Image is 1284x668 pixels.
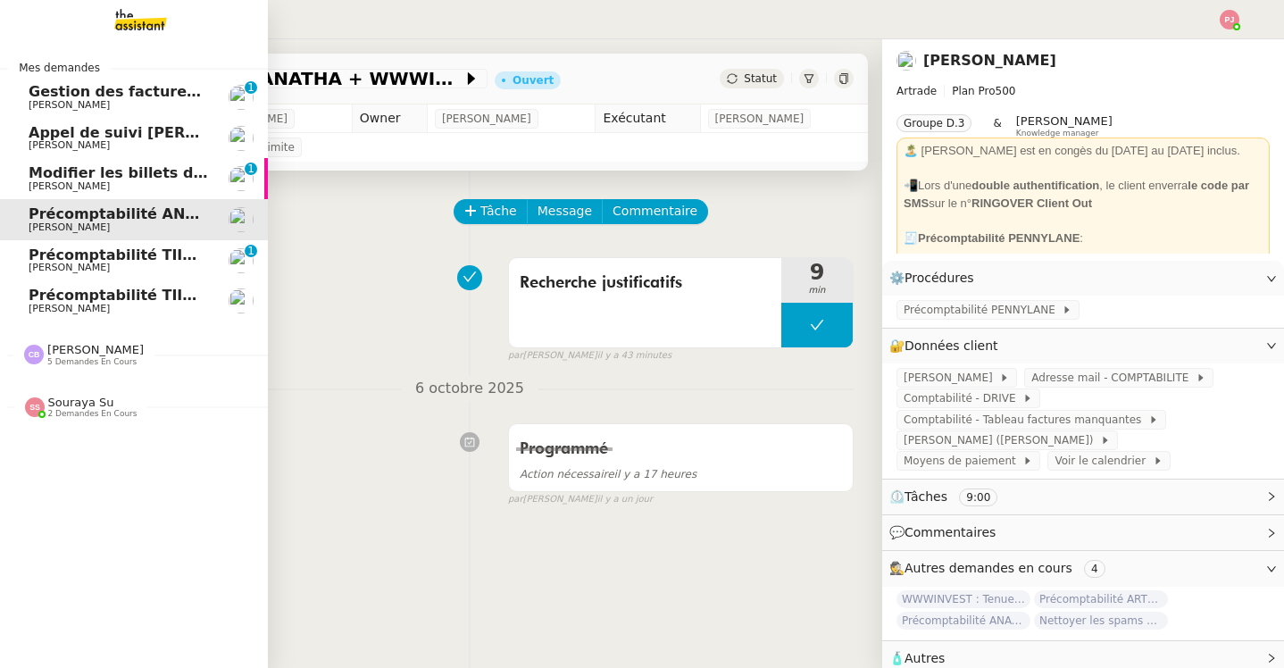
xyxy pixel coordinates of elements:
span: [PERSON_NAME] [47,343,144,356]
span: Gestion des factures d'achat - septembre/octobre [29,83,429,100]
nz-tag: 4 [1084,560,1105,578]
span: Adresse mail - COMPTABILITE [1031,369,1196,387]
div: 📲Lors d'une , le client enverra sur le n° [904,177,1263,212]
span: Artrade [896,85,937,97]
span: Statut [744,72,777,85]
span: [PERSON_NAME] [29,180,110,192]
p: 1 [247,163,254,179]
div: Ouvert [513,75,554,86]
img: users%2FyAaYa0thh1TqqME0LKuif5ROJi43%2Favatar%2F3a825d04-53b1-4b39-9daa-af456df7ce53 [229,288,254,313]
img: users%2FyAaYa0thh1TqqME0LKuif5ROJi43%2Favatar%2F3a825d04-53b1-4b39-9daa-af456df7ce53 [229,248,254,273]
span: [PERSON_NAME] [29,262,110,273]
span: [PERSON_NAME] [1016,114,1113,128]
span: Modifier les billets d'avion pour retour à [GEOGRAPHIC_DATA] [29,164,526,181]
span: Comptabilité - Tableau factures manquantes [904,411,1148,429]
span: [PERSON_NAME] [442,110,531,128]
button: Commentaire [602,199,708,224]
div: ⏲️Tâches 9:00 [882,480,1284,514]
span: Procédures [905,271,974,285]
div: 💬Commentaires [882,515,1284,550]
span: [PERSON_NAME] [29,99,110,111]
span: Précomptabilité ARTRADE - octobre 2025 [1034,590,1168,608]
div: 🔐Données client [882,329,1284,363]
nz-badge-sup: 1 [245,163,257,175]
button: Message [527,199,603,224]
img: svg [24,345,44,364]
nz-badge-sup: 1 [245,81,257,94]
div: ⚙️Procédures [882,261,1284,296]
span: ⚙️ [889,268,982,288]
app-user-label: Knowledge manager [1016,114,1113,138]
span: 500 [996,85,1016,97]
span: Recherche justificatifs [520,270,771,296]
span: Souraya Su [48,396,114,409]
span: Tâches [905,489,947,504]
span: 6 octobre 2025 [401,377,538,401]
span: il y a 17 heures [520,468,696,480]
span: Précomptabilité ANATHA + WWWINVEST - septembre 2025 [896,612,1030,630]
span: 9 [781,262,853,283]
small: [PERSON_NAME] [508,348,671,363]
span: ⏲️ [889,489,1013,504]
img: svg [25,397,45,417]
span: Autres demandes en cours [905,561,1072,575]
span: [PERSON_NAME] [715,110,805,128]
small: [PERSON_NAME] [508,492,653,507]
strong: double authentification [971,179,1099,192]
span: il y a 43 minutes [597,348,672,363]
span: [PERSON_NAME] [29,303,110,314]
span: 5 demandes en cours [47,357,137,367]
div: 🕵️Autres demandes en cours 4 [882,551,1284,586]
img: users%2FSoHiyPZ6lTh48rkksBJmVXB4Fxh1%2Favatar%2F784cdfc3-6442-45b8-8ed3-42f1cc9271a4 [896,51,916,71]
span: Nettoyer les spams des emails - octobre 2025 [1034,612,1168,630]
span: & [993,114,1001,138]
p: 1 [247,245,254,261]
span: 🕵️ [889,561,1113,575]
span: Comptabilité - DRIVE [904,389,1022,407]
span: il y a un jour [597,492,653,507]
strong: RINGOVER Client Out [971,196,1092,210]
span: Voir le calendrier [1055,452,1152,470]
span: Appel de suivi [PERSON_NAME] [29,124,280,141]
span: Moyens de paiement [904,452,1022,470]
span: Précomptabilité TIIME CRMOPS - octobre 2025 [29,246,403,263]
span: Knowledge manager [1016,129,1099,138]
strong: le code par SMS [904,179,1249,210]
span: 2 demandes en cours [48,409,138,419]
span: min [781,283,853,298]
div: 🏝️ [PERSON_NAME] est en congès du [DATE] au [DATE] inclus. [904,142,1263,160]
span: par [508,492,523,507]
td: Owner [352,104,427,133]
span: Autres [905,651,945,665]
span: 🔐 [889,336,1005,356]
span: Précomptabilité ANATHA + WWWINVEST - octobre 2025 [93,70,463,88]
span: Action nécessaire [520,468,614,480]
span: Précomptabilité ANATHA + WWWINVEST - octobre 2025 [29,205,478,222]
span: WWWINVEST : Tenue comptable - Documents et justificatifs à fournir [896,590,1030,608]
span: [PERSON_NAME] ([PERSON_NAME]) [904,431,1100,449]
span: Mes demandes [8,59,111,77]
span: par [508,348,523,363]
span: [PERSON_NAME] [904,369,999,387]
span: Plan Pro [952,85,995,97]
span: Message [538,201,592,221]
span: [PERSON_NAME] [29,221,110,233]
img: users%2FSoHiyPZ6lTh48rkksBJmVXB4Fxh1%2Favatar%2F784cdfc3-6442-45b8-8ed3-42f1cc9271a4 [229,207,254,232]
td: Exécutant [596,104,700,133]
p: 1 [247,81,254,97]
span: Précomptabilité TIIME SV-Holding - octobre 2025 [29,287,422,304]
a: [PERSON_NAME] [923,52,1056,69]
span: Données client [905,338,998,353]
span: 🧴 [889,651,945,665]
div: 🧾 : [904,230,1263,247]
span: 💬 [889,525,1004,539]
button: Tâche [454,199,528,224]
span: Tâche [480,201,517,221]
strong: Précomptabilité PENNYLANE [918,231,1080,245]
span: [PERSON_NAME] [29,139,110,151]
span: Commentaires [905,525,996,539]
span: Programmé [520,441,608,457]
span: Commentaire [613,201,697,221]
img: svg [1220,10,1239,29]
nz-badge-sup: 1 [245,245,257,257]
